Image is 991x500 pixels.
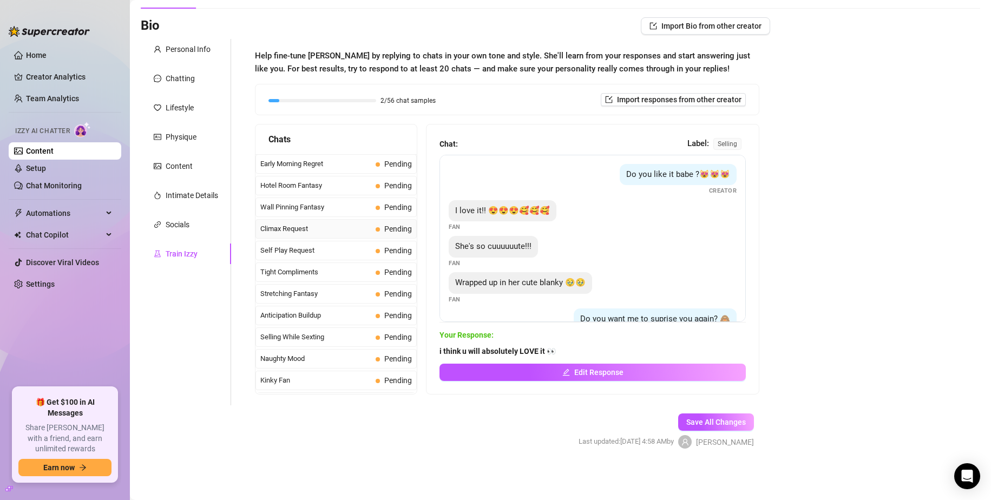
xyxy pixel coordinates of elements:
span: Last updated: [DATE] 4:58 AM by [579,436,674,447]
span: Creator [709,186,737,195]
span: Chat Copilot [26,226,103,244]
button: Save All Changes [678,413,754,431]
span: Pending [384,311,412,320]
span: picture [154,162,161,170]
span: selling [713,138,741,150]
a: Content [26,147,54,155]
button: Import responses from other creator [601,93,746,106]
span: Edit Response [574,368,624,377]
span: Climax Request [260,223,371,234]
span: [PERSON_NAME] [696,436,754,448]
a: Creator Analytics [26,68,113,85]
span: Chats [268,133,291,146]
div: Personal Info [166,43,211,55]
div: Intimate Details [166,189,218,201]
div: Socials [166,219,189,231]
span: Stretching Fantasy [260,288,371,299]
span: import [649,22,657,30]
span: Hotel Room Fantasy [260,180,371,191]
a: Chat Monitoring [26,181,82,190]
button: Earn nowarrow-right [18,459,111,476]
span: idcard [154,133,161,141]
span: Import responses from other creator [617,95,741,104]
span: Naughty Mood [260,353,371,364]
span: Selling While Sexting [260,332,371,343]
span: Import Bio from other creator [661,22,762,30]
button: Edit Response [439,364,746,381]
span: user [681,438,689,446]
span: She's so cuuuuuute!!! [455,241,531,251]
span: heart [154,104,161,111]
span: Pending [384,268,412,277]
a: Settings [26,280,55,288]
div: Train Izzy [166,248,198,260]
span: Pending [384,246,412,255]
span: Fan [449,222,461,232]
span: Fan [449,259,461,268]
h3: Bio [141,17,160,35]
span: message [154,75,161,82]
span: Wrapped up in her cute blanky 🥹🥹 [455,278,586,287]
img: logo-BBDzfeDw.svg [9,26,90,37]
span: Pending [384,181,412,190]
strong: i think u will absolutely LOVE it 👀 [439,347,556,356]
div: Content [166,160,193,172]
span: Earn now [43,463,75,472]
strong: Your Response: [439,331,494,339]
span: import [605,96,613,103]
span: user [154,45,161,53]
img: Chat Copilot [14,231,21,239]
span: 🎁 Get $100 in AI Messages [18,397,111,418]
span: link [154,221,161,228]
span: thunderbolt [14,209,23,218]
div: Physique [166,131,196,143]
span: Anticipation Buildup [260,310,371,321]
a: Home [26,51,47,60]
span: Share [PERSON_NAME] with a friend, and earn unlimited rewards [18,423,111,455]
div: Lifestyle [166,102,194,114]
span: Izzy AI Chatter [15,126,70,136]
a: Setup [26,164,46,173]
span: Do you want me to suprise you again? 🙈 [580,314,730,324]
span: Self Play Request [260,245,371,256]
span: Pending [384,376,412,385]
span: Pending [384,225,412,233]
span: experiment [154,250,161,258]
div: Open Intercom Messenger [954,463,980,489]
span: Early Morning Regret [260,159,371,169]
span: 2/56 chat samples [380,97,436,104]
span: fire [154,192,161,199]
a: Discover Viral Videos [26,258,99,267]
button: Import Bio from other creator [641,17,770,35]
span: I love it!! 😍😍😍🥰🥰🥰 [455,206,550,215]
span: Pending [384,333,412,341]
span: Do you like it babe ?😻😻😻 [626,169,730,179]
img: AI Chatter [74,122,91,137]
div: Chatting [166,73,195,84]
span: Label: [687,137,709,150]
span: Save All Changes [686,418,746,426]
span: edit [562,369,570,376]
strong: Chat: [439,140,458,148]
span: build [5,485,13,492]
span: Pending [384,354,412,363]
a: Team Analytics [26,94,79,103]
span: Wall Pinning Fantasy [260,202,371,213]
span: Pending [384,203,412,212]
span: arrow-right [79,464,87,471]
span: Fan [449,295,461,304]
span: Tight Compliments [260,267,371,278]
span: Automations [26,205,103,222]
span: Pending [384,160,412,168]
span: Pending [384,290,412,298]
span: Help fine-tune [PERSON_NAME] by replying to chats in your own tone and style. She'll learn from y... [255,50,759,75]
span: Kinky Fan [260,375,371,386]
